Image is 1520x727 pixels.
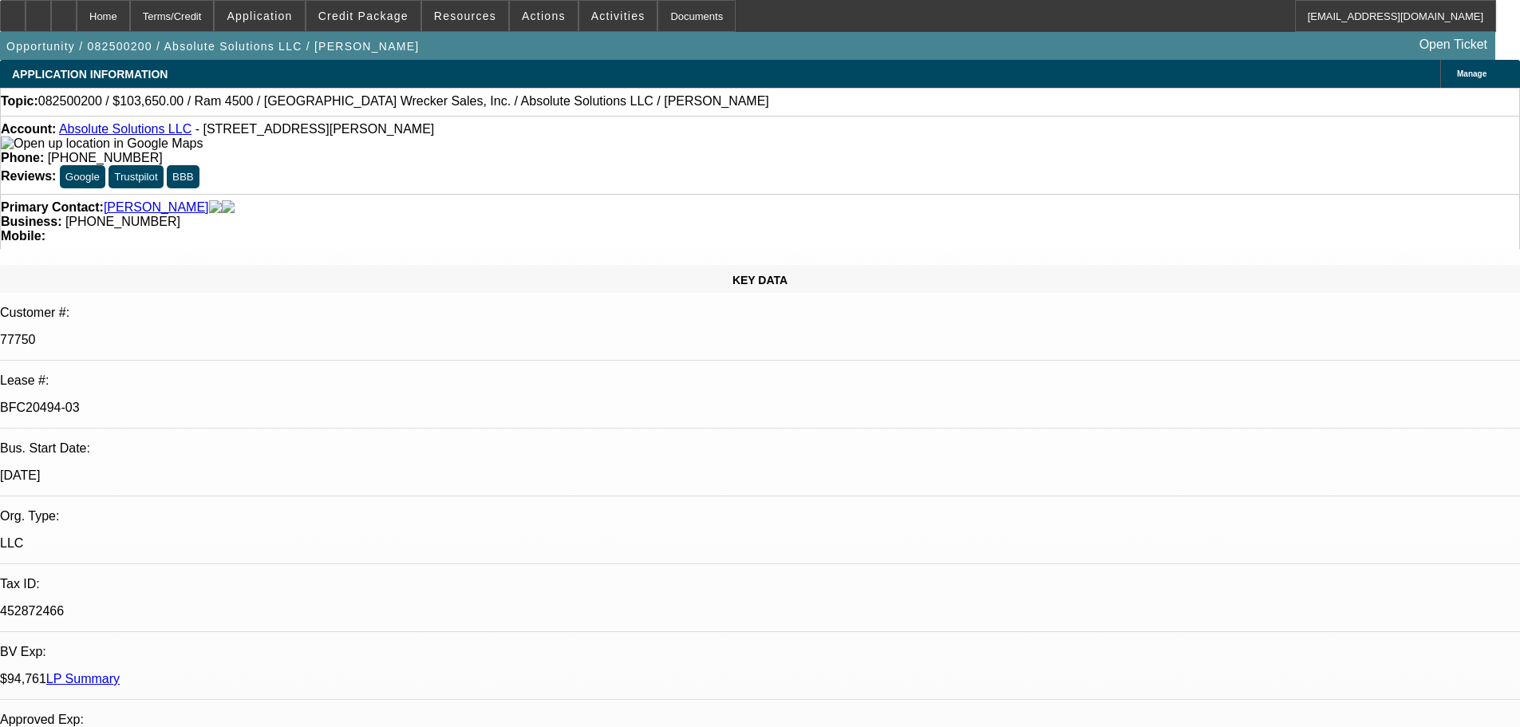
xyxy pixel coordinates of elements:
[522,10,566,22] span: Actions
[46,672,120,686] a: LP Summary
[6,40,419,53] span: Opportunity / 082500200 / Absolute Solutions LLC / [PERSON_NAME]
[1457,69,1486,78] span: Manage
[591,10,646,22] span: Activities
[227,10,292,22] span: Application
[65,215,180,228] span: [PHONE_NUMBER]
[422,1,508,31] button: Resources
[1,94,38,109] strong: Topic:
[1,200,104,215] strong: Primary Contact:
[48,151,163,164] span: [PHONE_NUMBER]
[1,151,44,164] strong: Phone:
[222,200,235,215] img: linkedin-icon.png
[109,165,163,188] button: Trustpilot
[732,274,788,286] span: KEY DATA
[510,1,578,31] button: Actions
[1,215,61,228] strong: Business:
[167,165,199,188] button: BBB
[1413,31,1494,58] a: Open Ticket
[12,68,168,81] span: APPLICATION INFORMATION
[1,136,203,151] img: Open up location in Google Maps
[1,229,45,243] strong: Mobile:
[434,10,496,22] span: Resources
[195,122,435,136] span: - [STREET_ADDRESS][PERSON_NAME]
[104,200,209,215] a: [PERSON_NAME]
[60,165,105,188] button: Google
[579,1,657,31] button: Activities
[1,136,203,150] a: View Google Maps
[215,1,304,31] button: Application
[318,10,409,22] span: Credit Package
[59,122,191,136] a: Absolute Solutions LLC
[1,169,56,183] strong: Reviews:
[209,200,222,215] img: facebook-icon.png
[38,94,769,109] span: 082500200 / $103,650.00 / Ram 4500 / [GEOGRAPHIC_DATA] Wrecker Sales, Inc. / Absolute Solutions L...
[1,122,56,136] strong: Account:
[306,1,420,31] button: Credit Package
